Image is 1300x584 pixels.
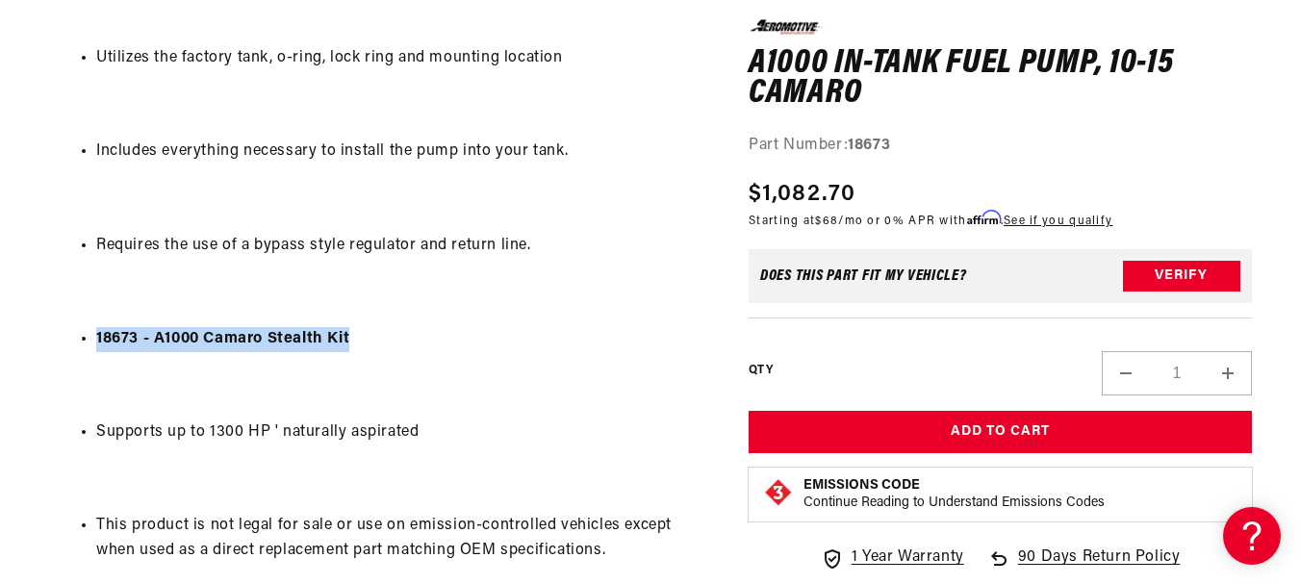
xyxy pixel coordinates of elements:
p: Starting at /mo or 0% APR with . [749,212,1112,230]
li: Includes everything necessary to install the pump into your tank. [96,140,701,165]
span: Affirm [967,211,1001,225]
button: Verify [1123,261,1240,292]
span: 1 Year Warranty [852,546,964,571]
li: Utilizes the factory tank, o-ring, lock ring and mounting location [96,46,701,71]
button: Add to Cart [749,411,1252,454]
h1: A1000 In-Tank Fuel Pump, 10-15 Camaro [749,48,1252,109]
a: 1 Year Warranty [821,546,964,571]
span: $1,082.70 [749,177,856,212]
button: Emissions CodeContinue Reading to Understand Emissions Codes [803,477,1105,512]
strong: 18673 - A1000 Camaro Stealth Kit [96,331,349,346]
div: Part Number: [749,133,1252,158]
span: $68 [815,216,838,227]
li: This product is not legal for sale or use on emission-controlled vehicles except when used as a d... [96,514,701,563]
strong: Emissions Code [803,478,920,493]
a: See if you qualify - Learn more about Affirm Financing (opens in modal) [1004,216,1112,227]
p: Continue Reading to Understand Emissions Codes [803,495,1105,512]
strong: 18673 [848,137,890,152]
div: Does This part fit My vehicle? [760,268,967,284]
label: QTY [749,362,773,378]
img: Emissions code [763,477,794,508]
li: Supports up to 1300 HP ' naturally aspirated [96,420,701,445]
li: Requires the use of a bypass style regulator and return line. [96,234,701,259]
